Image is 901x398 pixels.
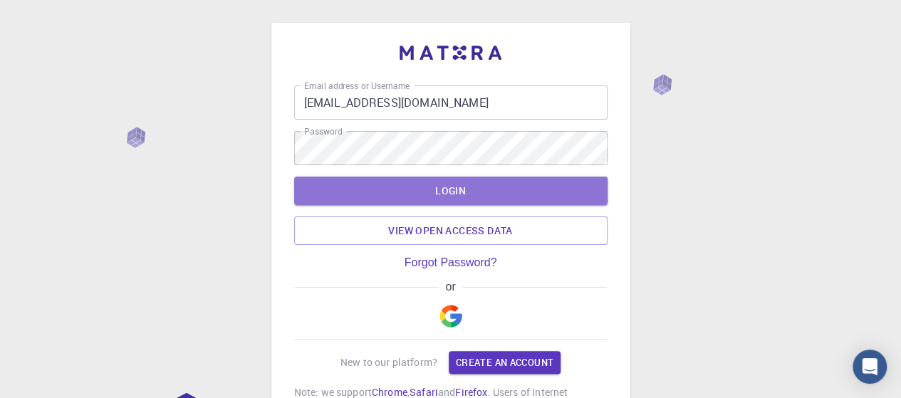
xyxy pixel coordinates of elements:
[439,305,462,328] img: Google
[340,355,437,370] p: New to our platform?
[405,256,497,269] a: Forgot Password?
[304,125,342,137] label: Password
[439,281,462,293] span: or
[304,80,410,92] label: Email address or Username
[294,177,608,205] button: LOGIN
[449,351,561,374] a: Create an account
[294,216,608,245] a: View open access data
[853,350,887,384] div: Open Intercom Messenger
